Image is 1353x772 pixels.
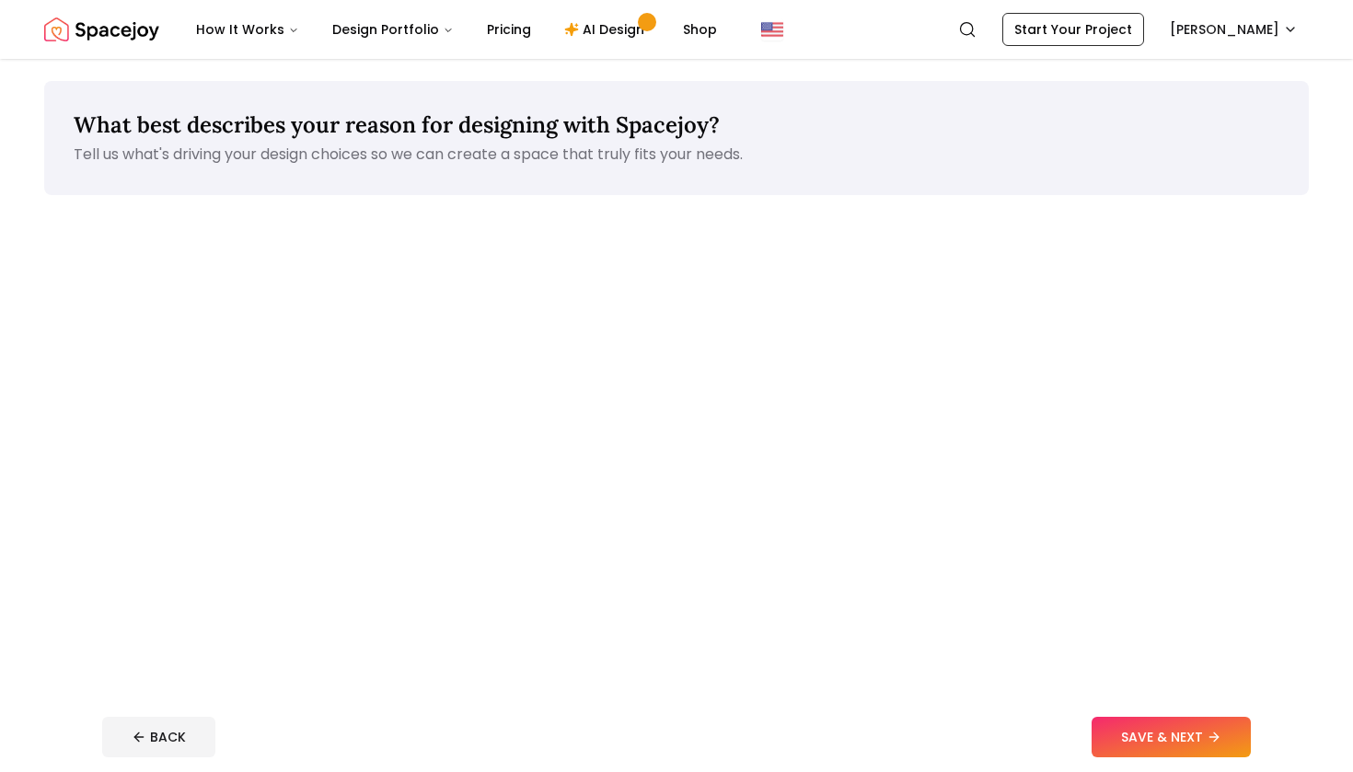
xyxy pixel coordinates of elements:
[1002,13,1144,46] a: Start Your Project
[74,144,1279,166] p: Tell us what's driving your design choices so we can create a space that truly fits your needs.
[74,110,720,139] span: What best describes your reason for designing with Spacejoy?
[181,11,314,48] button: How It Works
[318,11,468,48] button: Design Portfolio
[761,18,783,40] img: United States
[1159,13,1309,46] button: [PERSON_NAME]
[549,11,665,48] a: AI Design
[472,11,546,48] a: Pricing
[668,11,732,48] a: Shop
[102,717,215,757] button: BACK
[181,11,732,48] nav: Main
[44,11,159,48] a: Spacejoy
[44,11,159,48] img: Spacejoy Logo
[1092,717,1251,757] button: SAVE & NEXT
